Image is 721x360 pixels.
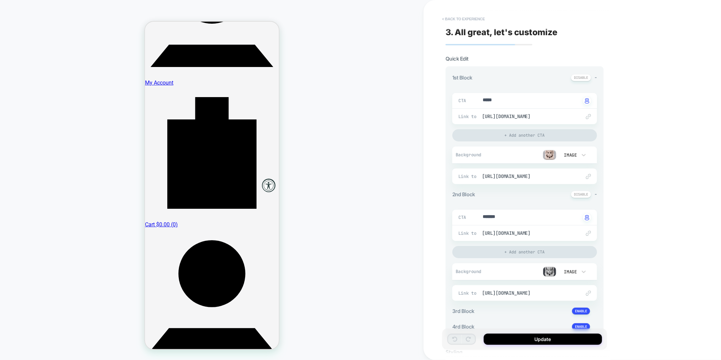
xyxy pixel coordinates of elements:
img: edit [586,231,591,236]
div: Image [563,152,577,158]
span: [URL][DOMAIN_NAME] [482,290,574,296]
img: edit with ai [585,215,589,220]
div: + Add another CTA [452,129,597,141]
span: Background [456,152,489,158]
span: Link to [458,114,479,119]
span: - [595,74,597,81]
img: edit [586,291,591,296]
img: edit [586,174,591,179]
img: preview [543,150,556,160]
span: 1st Block [452,74,473,81]
span: 3. All great, let's customize [446,27,557,37]
span: 4rd Block [452,323,475,330]
span: - [595,191,597,197]
img: edit with ai [585,98,589,104]
span: [URL][DOMAIN_NAME] [482,230,574,236]
span: 2nd Block [452,191,475,198]
span: [URL][DOMAIN_NAME] [482,173,574,179]
span: $0.00 [11,200,25,206]
img: preview [543,267,556,277]
span: Quick Edit [446,55,468,62]
span: Background [456,269,489,274]
span: 3rd Block [452,308,475,314]
span: (0) [26,200,33,206]
span: Link to [458,290,479,296]
div: Image [563,269,577,275]
span: Link to [458,174,479,179]
div: + Add another CTA [452,246,597,258]
img: edit [586,114,591,119]
button: Accessibility Widget, click to open [117,157,130,171]
span: CTA [458,98,467,104]
span: CTA [458,215,467,220]
span: Link to [458,230,479,236]
button: Update [484,334,602,345]
span: [URL][DOMAIN_NAME] [482,113,574,119]
button: < Back to experience [439,14,488,24]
